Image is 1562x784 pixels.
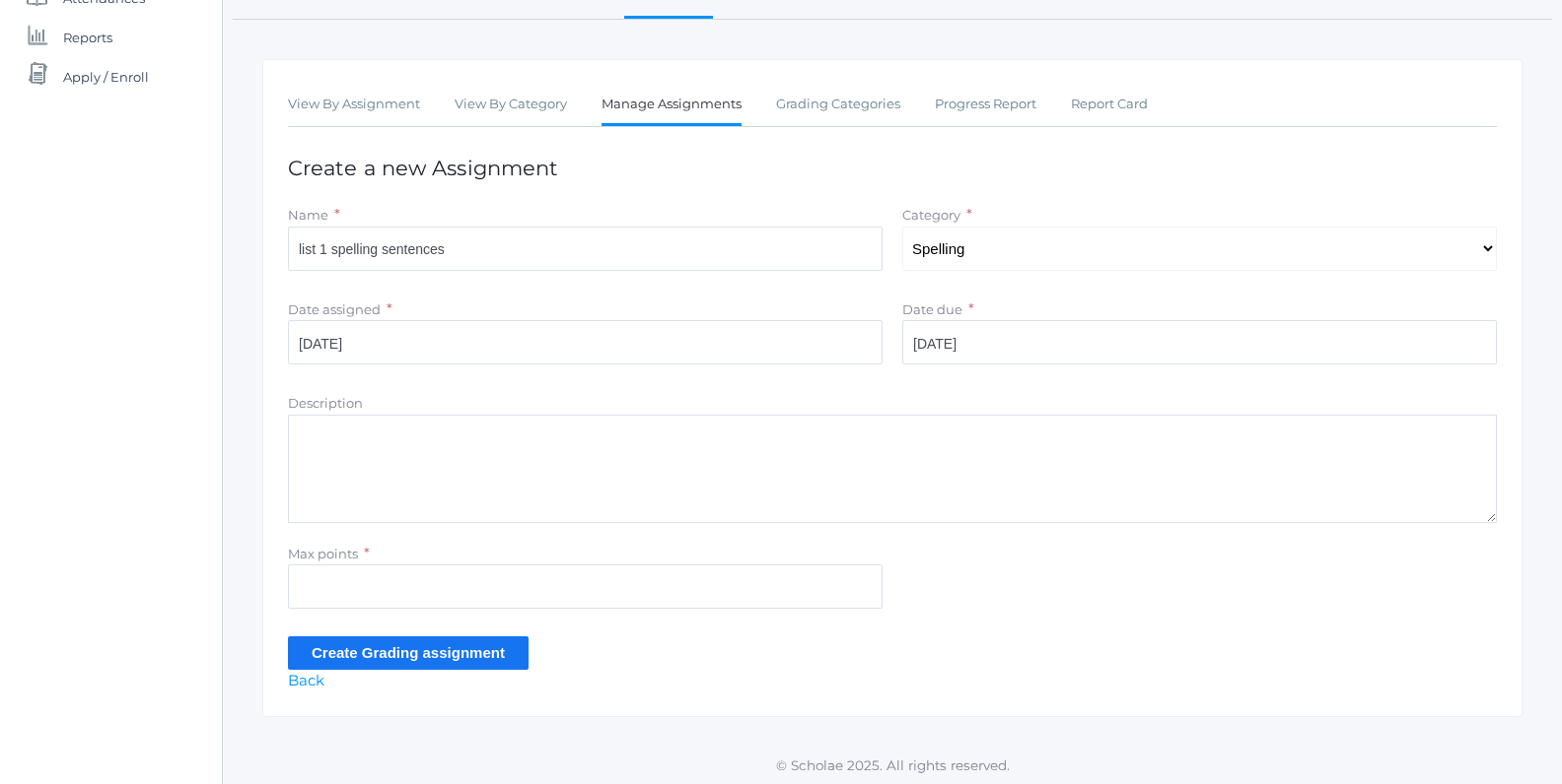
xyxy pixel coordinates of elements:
[902,207,960,223] label: Category
[935,85,1036,124] a: Progress Report
[288,546,358,561] label: Max points
[288,301,381,317] label: Date assigned
[288,207,328,223] label: Name
[776,85,900,124] a: Grading Categories
[288,636,529,669] input: Create Grading assignment
[288,671,324,689] a: Back
[1071,85,1148,124] a: Report Card
[288,157,1497,179] h1: Create a new Assignment
[288,85,420,124] a: View By Assignment
[223,755,1562,775] p: © Scholae 2025. All rights reserved.
[288,395,363,411] label: Description
[63,18,112,57] span: Reports
[902,301,962,317] label: Date due
[455,85,567,124] a: View By Category
[63,57,149,97] span: Apply / Enroll
[602,85,742,127] a: Manage Assignments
